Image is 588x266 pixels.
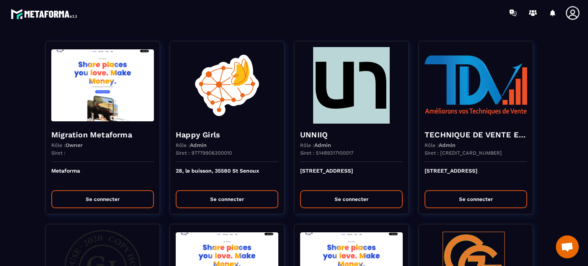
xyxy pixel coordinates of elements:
p: Rôle : [425,142,456,148]
p: Metaforma [51,168,154,184]
h4: UNNIIQ [300,129,403,140]
p: Siret : 51489317100017 [300,150,353,156]
span: Admin [190,142,207,148]
img: logo [11,7,80,21]
img: funnel-background [300,47,403,124]
img: funnel-background [51,47,154,124]
button: Se connecter [176,190,278,208]
button: Se connecter [300,190,403,208]
h4: Migration Metaforma [51,129,154,140]
div: Ouvrir le chat [556,235,579,258]
p: [STREET_ADDRESS] [425,168,527,184]
img: funnel-background [176,47,278,124]
h4: TECHNIQUE DE VENTE EDITION [425,129,527,140]
button: Se connecter [425,190,527,208]
span: Admin [439,142,456,148]
img: funnel-background [425,47,527,124]
p: 28, le buisson, 35580 St Senoux [176,168,278,184]
p: Siret : [51,150,65,156]
p: Siret : [CREDIT_CARD_NUMBER] [425,150,502,156]
p: Siret : 97779906300010 [176,150,232,156]
button: Se connecter [51,190,154,208]
span: Owner [65,142,83,148]
p: Rôle : [176,142,207,148]
p: Rôle : [300,142,331,148]
p: Rôle : [51,142,83,148]
p: [STREET_ADDRESS] [300,168,403,184]
h4: Happy Girls [176,129,278,140]
span: Admin [314,142,331,148]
